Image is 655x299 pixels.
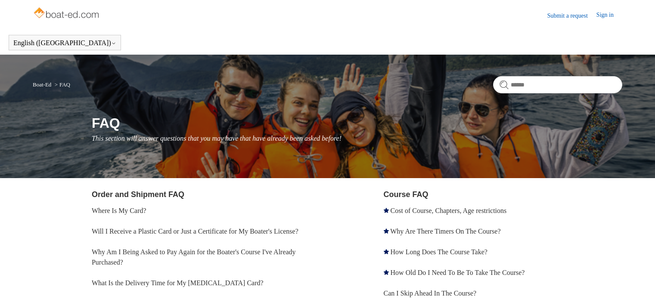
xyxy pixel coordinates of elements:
[92,228,298,235] a: Will I Receive a Plastic Card or Just a Certificate for My Boater's License?
[33,81,53,88] li: Boat-Ed
[596,10,622,21] a: Sign in
[92,133,622,144] p: This section will answer questions that you may have that have already been asked before!
[53,81,70,88] li: FAQ
[384,290,477,297] a: Can I Skip Ahead In The Course?
[384,190,428,199] a: Course FAQ
[92,279,264,287] a: What Is the Delivery Time for My [MEDICAL_DATA] Card?
[391,207,507,214] a: Cost of Course, Chapters, Age restrictions
[92,113,622,133] h1: FAQ
[384,249,389,254] svg: Promoted article
[390,228,500,235] a: Why Are There Timers On The Course?
[92,207,146,214] a: Where Is My Card?
[391,269,525,276] a: How Old Do I Need To Be To Take The Course?
[384,208,389,213] svg: Promoted article
[92,190,184,199] a: Order and Shipment FAQ
[33,81,51,88] a: Boat-Ed
[92,248,296,266] a: Why Am I Being Asked to Pay Again for the Boater's Course I've Already Purchased?
[33,5,101,22] img: Boat-Ed Help Center home page
[384,270,389,275] svg: Promoted article
[384,228,389,234] svg: Promoted article
[493,76,622,93] input: Search
[547,11,596,20] a: Submit a request
[13,39,116,47] button: English ([GEOGRAPHIC_DATA])
[391,248,487,256] a: How Long Does The Course Take?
